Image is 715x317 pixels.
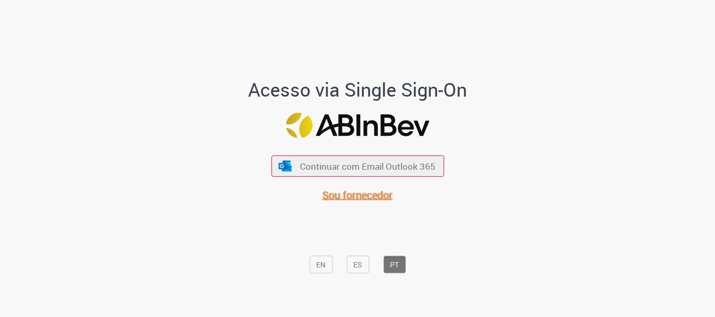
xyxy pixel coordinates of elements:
button: EN [309,256,332,274]
span: Continuar com Email Outlook 365 [300,160,435,172]
img: Logo ABInBev [286,113,429,138]
h1: Acesso via Single Sign-On [213,79,503,100]
img: ícone Azure/Microsoft 360 [278,160,293,171]
button: PT [383,256,406,274]
button: ícone Azure/Microsoft 360 Continuar com Email Outlook 365 [271,156,444,177]
a: Sou fornecedor [322,188,393,202]
button: ES [347,256,369,274]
